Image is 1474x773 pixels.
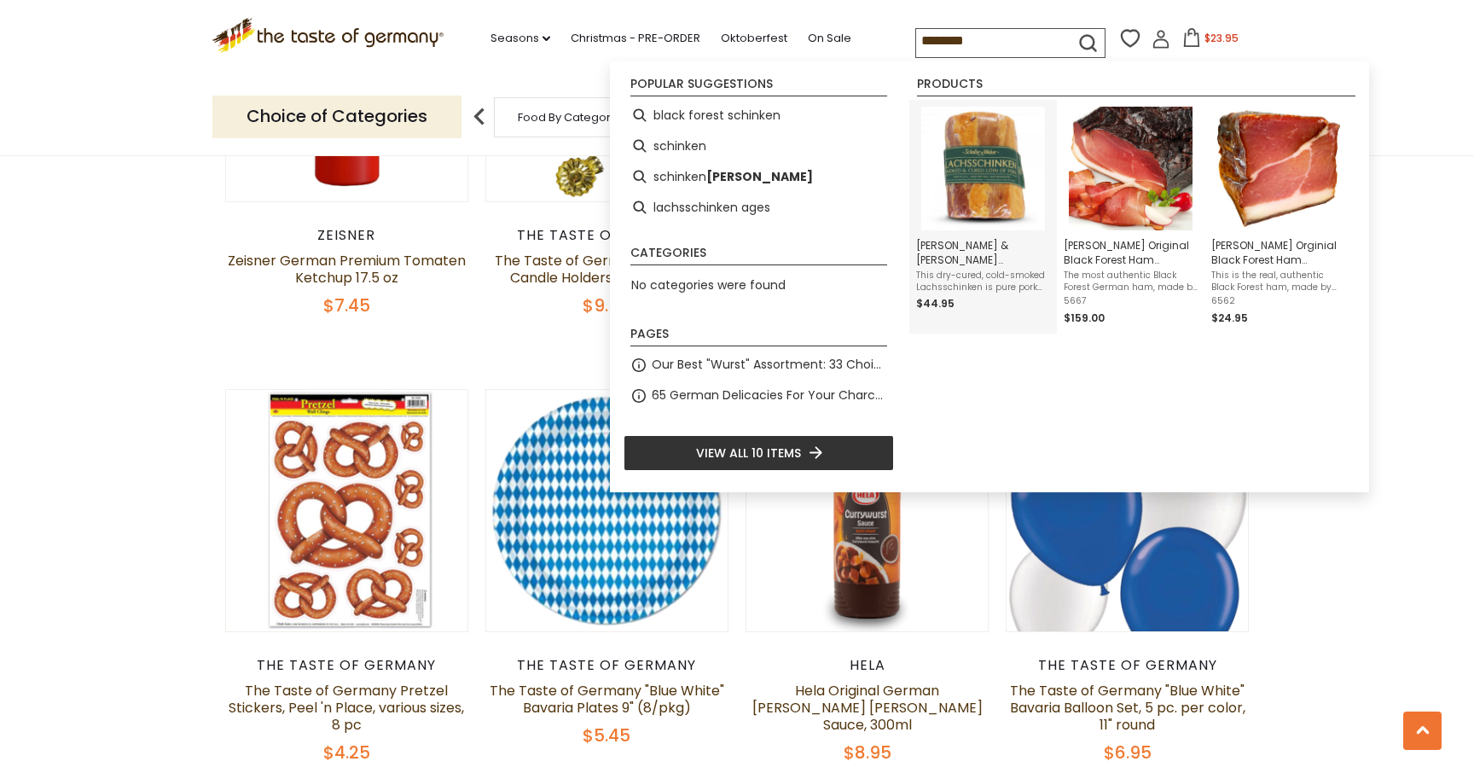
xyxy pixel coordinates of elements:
span: 6562 [1211,295,1345,307]
span: View all 10 items [696,444,801,462]
span: $23.95 [1204,31,1239,45]
span: This dry-cured, cold-smoked Lachsschinken is pure pork loin and one of the very few of its kind m... [916,270,1050,294]
img: The Taste of Germany "Blue White" Bavaria Balloon Set, 5 pc. per color, 11" round [1007,390,1248,631]
li: Popular suggestions [630,78,887,96]
div: The Taste of Germany [225,657,468,674]
a: [PERSON_NAME] & [PERSON_NAME] "Lachsschinken" Pork Loin Ham, 2 lbsThis dry-cured, cold-smoked Lac... [916,107,1050,327]
span: [PERSON_NAME] & [PERSON_NAME] "Lachsschinken" Pork Loin Ham, 2 lbs [916,238,1050,267]
span: $6.95 [1104,741,1152,764]
button: $23.95 [1174,28,1246,54]
a: Food By Category [518,111,617,124]
li: View all 10 items [624,435,894,471]
a: The Taste of Germany Christmas Candle Holders 10 pack, Gold [495,251,719,288]
img: The Taste of Germany Pretzel Stickers, Peel [226,390,467,631]
a: [PERSON_NAME] Orginial Black Forest Ham (Schinken), 1.2 lbs. loafThis is the real, authentic Blac... [1211,107,1345,327]
img: Hela Original German Curry Wurst Sauce, 300ml [746,390,988,631]
span: $5.45 [583,724,630,747]
li: schinken [624,131,894,161]
div: Instant Search Results [610,61,1369,491]
p: Choice of Categories [212,96,461,137]
li: Categories [630,247,887,265]
a: The Taste of Germany "Blue White" Bavaria Balloon Set, 5 pc. per color, 11" round [1010,681,1245,735]
li: Our Best "Wurst" Assortment: 33 Choices For The Grillabend [624,350,894,381]
li: lachsschinken ages [624,192,894,223]
img: The Taste of Germany "Blue White" Bavaria Plates 9" (8/pkg) [486,390,728,631]
span: No categories were found [631,276,786,294]
a: [PERSON_NAME] Original Black Forest Ham (Schinken), 9 lbs.The most authentic Black Forest German ... [1064,107,1198,327]
a: 65 German Delicacies For Your Charcuterie Board [652,386,887,405]
div: The Taste of Germany [485,227,728,244]
span: $7.45 [323,294,370,317]
span: [PERSON_NAME] Orginial Black Forest Ham (Schinken), 1.2 lbs. loaf [1211,238,1345,267]
span: $8.95 [844,741,891,764]
a: Christmas - PRE-ORDER [571,29,700,48]
span: The most authentic Black Forest German ham, made by [PERSON_NAME], a family owned company located... [1064,270,1198,294]
a: Seasons [490,29,550,48]
img: previous arrow [462,100,496,134]
div: Hela [746,657,989,674]
li: Adler Original Black Forest Ham (Schinken), 9 lbs. [1057,100,1204,334]
li: Schaller & Weber "Lachsschinken" Pork Loin Ham, 2 lbs [909,100,1057,334]
span: $9.95 [583,294,630,317]
li: Pages [630,328,887,346]
a: Our Best "Wurst" Assortment: 33 Choices For The Grillabend [652,355,887,375]
a: The Taste of Germany "Blue White" Bavaria Plates 9" (8/pkg) [490,681,724,718]
span: [PERSON_NAME] Original Black Forest Ham (Schinken), 9 lbs. [1064,238,1198,267]
span: This is the real, authentic Black Forest ham, made by [PERSON_NAME]. It's a prosciutto-type smoke... [1211,270,1345,294]
span: $4.25 [323,741,370,764]
span: $159.00 [1064,311,1105,325]
span: $24.95 [1211,311,1248,325]
div: Zeisner [225,227,468,244]
a: Oktoberfest [721,29,787,48]
li: Products [917,78,1355,96]
a: The Taste of Germany Pretzel Stickers, Peel 'n Place, various sizes, 8 pc [229,681,464,735]
li: 65 German Delicacies For Your Charcuterie Board [624,381,894,411]
li: schinkenwurst [624,161,894,192]
b: [PERSON_NAME] [706,167,813,187]
span: 5667 [1064,295,1198,307]
li: Adler Orginial Black Forest Ham (Schinken), 1.2 lbs. loaf [1204,100,1352,334]
div: The Taste of Germany [1006,657,1249,674]
span: $44.95 [916,296,955,311]
div: The Taste of Germany [485,657,728,674]
a: Hela Original German [PERSON_NAME] [PERSON_NAME] Sauce, 300ml [752,681,983,735]
li: black forest schinken [624,100,894,131]
a: Zeisner German Premium Tomaten Ketchup 17.5 oz [228,251,466,288]
a: On Sale [808,29,851,48]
